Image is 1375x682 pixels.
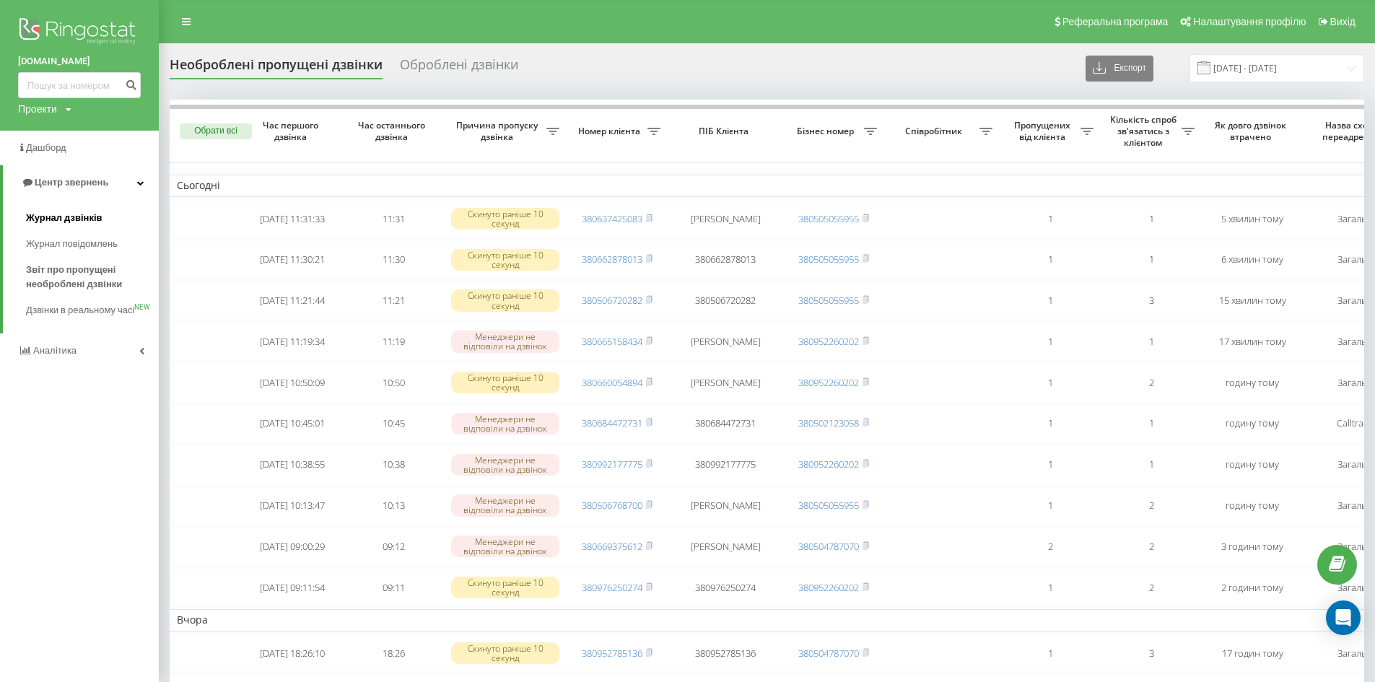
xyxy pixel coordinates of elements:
span: Журнал повідомлень [26,237,118,251]
button: Обрати всі [180,123,252,139]
a: 380505055955 [798,212,859,225]
a: Центр звернень [3,165,159,200]
a: 380504787070 [798,647,859,660]
td: 5 хвилин тому [1202,200,1303,238]
td: 380506720282 [668,281,783,320]
span: Пропущених від клієнта [1007,120,1081,142]
div: Скинуто раніше 10 секунд [451,372,559,393]
td: 1 [1000,323,1101,361]
span: Звіт про пропущені необроблені дзвінки [26,263,152,292]
span: Центр звернень [35,177,108,188]
a: 380952260202 [798,376,859,389]
td: [DATE] 09:00:29 [242,528,343,566]
span: Бізнес номер [790,126,864,137]
span: Час останнього дзвінка [354,120,432,142]
a: 380662878013 [582,253,642,266]
a: Звіт про пропущені необроблені дзвінки [26,257,159,297]
td: [DATE] 11:21:44 [242,281,343,320]
span: Кількість спроб зв'язатись з клієнтом [1108,114,1182,148]
td: 380976250274 [668,569,783,607]
span: Час першого дзвінка [253,120,331,142]
td: 10:38 [343,445,444,484]
td: 1 [1000,364,1101,402]
td: 11:31 [343,200,444,238]
td: 3 [1101,634,1202,673]
a: 380506768700 [582,499,642,512]
td: 10:45 [343,405,444,443]
a: 380506720282 [582,294,642,307]
td: 10:50 [343,364,444,402]
td: [DATE] 11:30:21 [242,240,343,279]
div: Скинуто раніше 10 секунд [451,289,559,311]
td: 17 годин тому [1202,634,1303,673]
td: 6 хвилин тому [1202,240,1303,279]
td: годину тому [1202,445,1303,484]
td: 1 [1000,281,1101,320]
td: 380952785136 [668,634,783,673]
span: Номер клієнта [574,126,647,137]
td: 1 [1000,240,1101,279]
td: 2 [1101,486,1202,525]
td: 1 [1000,405,1101,443]
td: [PERSON_NAME] [668,200,783,238]
td: 09:12 [343,528,444,566]
a: 380505055955 [798,294,859,307]
span: Журнал дзвінків [26,211,102,225]
td: 18:26 [343,634,444,673]
a: 380992177775 [582,458,642,471]
a: 380504787070 [798,540,859,553]
td: 17 хвилин тому [1202,323,1303,361]
td: 2 [1101,569,1202,607]
td: 1 [1101,445,1202,484]
td: 2 години тому [1202,569,1303,607]
span: Аналiтика [33,345,77,356]
td: [PERSON_NAME] [668,528,783,566]
td: 1 [1000,200,1101,238]
a: 380665158434 [582,335,642,348]
td: 380992177775 [668,445,783,484]
td: 2 [1101,364,1202,402]
span: Як довго дзвінок втрачено [1213,120,1291,142]
a: Дзвінки в реальному часіNEW [26,297,159,323]
span: Реферальна програма [1062,16,1169,27]
div: Оброблені дзвінки [400,57,518,79]
a: Журнал повідомлень [26,231,159,257]
td: [PERSON_NAME] [668,323,783,361]
div: Необроблені пропущені дзвінки [170,57,383,79]
div: Менеджери не відповіли на дзвінок [451,535,559,557]
td: [DATE] 10:50:09 [242,364,343,402]
span: Дашборд [26,142,66,153]
div: Скинуто раніше 10 секунд [451,577,559,598]
td: 1 [1101,323,1202,361]
a: Журнал дзвінків [26,205,159,231]
a: 380669375612 [582,540,642,553]
td: 2 [1000,528,1101,566]
td: [DATE] 18:26:10 [242,634,343,673]
div: Скинуто раніше 10 секунд [451,249,559,271]
a: [DOMAIN_NAME] [18,54,141,69]
div: Менеджери не відповіли на дзвінок [451,454,559,476]
td: 1 [1000,634,1101,673]
td: [DATE] 10:45:01 [242,405,343,443]
a: 380660054894 [582,376,642,389]
td: 1 [1101,405,1202,443]
a: 380505055955 [798,499,859,512]
td: 3 [1101,281,1202,320]
td: 15 хвилин тому [1202,281,1303,320]
td: 380662878013 [668,240,783,279]
div: Open Intercom Messenger [1326,600,1361,635]
a: 380952785136 [582,647,642,660]
td: 09:11 [343,569,444,607]
td: годину тому [1202,405,1303,443]
span: ПІБ Клієнта [680,126,771,137]
td: 11:30 [343,240,444,279]
td: 1 [1000,445,1101,484]
td: 1 [1000,569,1101,607]
a: 380637425083 [582,212,642,225]
button: Експорт [1086,56,1153,82]
td: [DATE] 09:11:54 [242,569,343,607]
div: Менеджери не відповіли на дзвінок [451,331,559,352]
td: [DATE] 10:38:55 [242,445,343,484]
a: 380952260202 [798,581,859,594]
span: Причина пропуску дзвінка [451,120,546,142]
